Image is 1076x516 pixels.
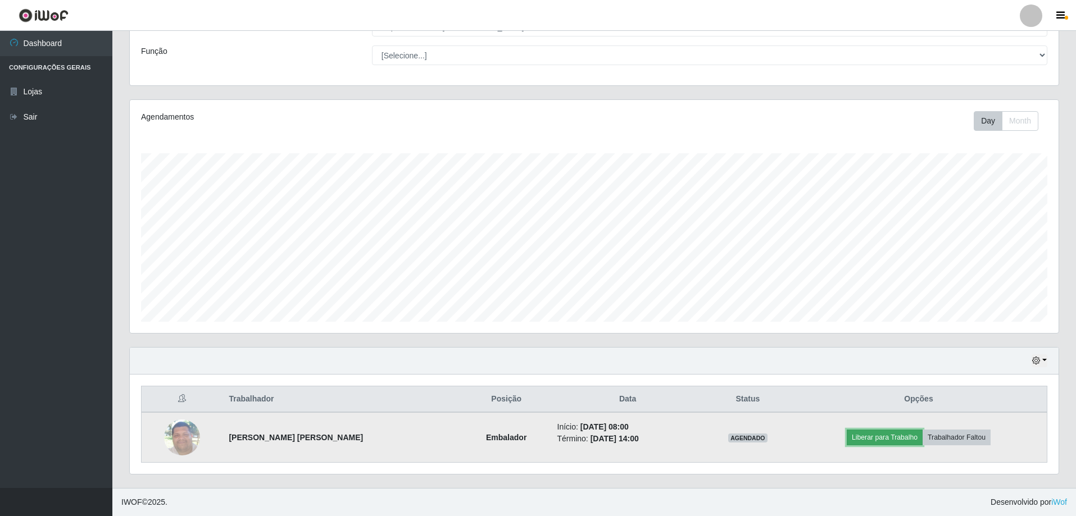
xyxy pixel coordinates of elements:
th: Posição [462,386,551,413]
span: AGENDADO [728,433,768,442]
div: First group [974,111,1038,131]
time: [DATE] 08:00 [580,422,629,431]
button: Month [1002,111,1038,131]
span: Desenvolvido por [991,496,1067,508]
img: CoreUI Logo [19,8,69,22]
a: iWof [1051,497,1067,506]
th: Status [705,386,791,413]
li: Início: [557,421,698,433]
div: Agendamentos [141,111,509,123]
button: Trabalhador Faltou [923,430,991,445]
img: 1697490161329.jpeg [164,413,200,461]
span: IWOF [121,497,142,506]
th: Opções [791,386,1047,413]
strong: [PERSON_NAME] [PERSON_NAME] [229,433,363,442]
time: [DATE] 14:00 [591,434,639,443]
div: Toolbar with button groups [974,111,1047,131]
li: Término: [557,433,698,445]
span: © 2025 . [121,496,167,508]
button: Liberar para Trabalho [847,430,923,445]
button: Day [974,111,1002,131]
th: Data [551,386,705,413]
strong: Embalador [486,433,526,442]
label: Função [141,45,167,57]
th: Trabalhador [222,386,462,413]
